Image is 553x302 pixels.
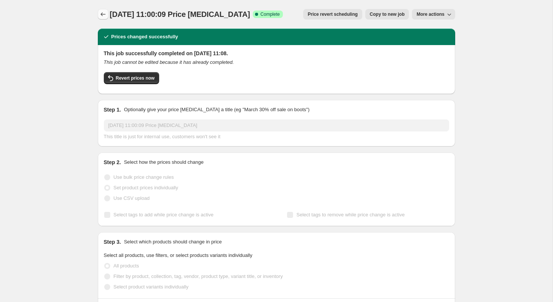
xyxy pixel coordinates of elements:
span: Revert prices now [116,75,155,81]
button: Price change jobs [98,9,108,20]
span: Select product variants individually [114,284,188,290]
span: Complete [260,11,280,17]
p: Optionally give your price [MEDICAL_DATA] a title (eg "March 30% off sale on boots") [124,106,309,113]
span: Filter by product, collection, tag, vendor, product type, variant title, or inventory [114,273,283,279]
span: [DATE] 11:00:09 Price [MEDICAL_DATA] [110,10,250,18]
h2: Prices changed successfully [111,33,178,41]
span: Select all products, use filters, or select products variants individually [104,252,252,258]
button: Copy to new job [365,9,409,20]
h2: This job successfully completed on [DATE] 11:08. [104,50,449,57]
h2: Step 3. [104,238,121,246]
h2: Step 2. [104,159,121,166]
span: Set product prices individually [114,185,178,190]
p: Select which products should change in price [124,238,222,246]
span: Select tags to remove while price change is active [296,212,405,217]
span: More actions [416,11,444,17]
p: Select how the prices should change [124,159,204,166]
input: 30% off holiday sale [104,119,449,131]
span: All products [114,263,139,269]
i: This job cannot be edited because it has already completed. [104,59,234,65]
span: Copy to new job [370,11,405,17]
span: Use bulk price change rules [114,174,174,180]
button: More actions [412,9,455,20]
h2: Step 1. [104,106,121,113]
span: Price revert scheduling [308,11,358,17]
button: Revert prices now [104,72,159,84]
span: Select tags to add while price change is active [114,212,214,217]
button: Price revert scheduling [303,9,362,20]
span: This title is just for internal use, customers won't see it [104,134,220,139]
span: Use CSV upload [114,195,150,201]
